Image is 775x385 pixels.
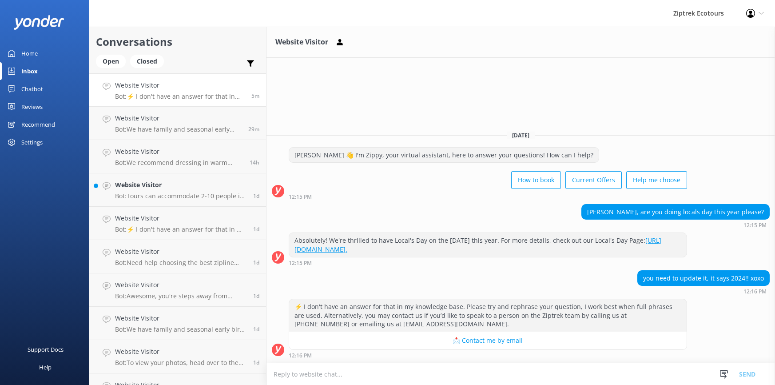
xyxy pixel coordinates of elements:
[89,340,266,373] a: Website VisitorBot:To view your photos, head over to the My Photos Page on our website and select...
[289,352,687,358] div: Oct 12 2025 12:16pm (UTC +13:00) Pacific/Auckland
[250,159,259,166] span: Oct 11 2025 09:56pm (UTC +13:00) Pacific/Auckland
[115,92,245,100] p: Bot: ⚡ I don't have an answer for that in my knowledge base. Please try and rephrase your questio...
[289,353,312,358] strong: 12:16 PM
[89,73,266,107] a: Website VisitorBot:⚡ I don't have an answer for that in my knowledge base. Please try and rephras...
[253,292,259,300] span: Oct 11 2025 08:10am (UTC +13:00) Pacific/Auckland
[115,80,245,90] h4: Website Visitor
[21,133,43,151] div: Settings
[89,107,266,140] a: Website VisitorBot:We have family and seasonal early bird discounts available! These offers can c...
[289,299,687,332] div: ⚡ I don't have an answer for that in my knowledge base. Please try and rephrase your question, I ...
[251,92,259,100] span: Oct 12 2025 12:16pm (UTC +13:00) Pacific/Auckland
[289,332,687,349] button: 📩 Contact me by email
[89,207,266,240] a: Website VisitorBot:⚡ I don't have an answer for that in my knowledge base. Please try and rephras...
[96,56,130,66] a: Open
[289,193,687,200] div: Oct 12 2025 12:15pm (UTC +13:00) Pacific/Auckland
[115,347,246,357] h4: Website Visitor
[115,325,246,333] p: Bot: We have family and seasonal early bird discounts available. These offers change throughout t...
[253,325,259,333] span: Oct 11 2025 02:09am (UTC +13:00) Pacific/Auckland
[13,15,64,30] img: yonder-white-logo.png
[115,147,243,156] h4: Website Visitor
[115,259,246,267] p: Bot: Need help choosing the best zipline adventure? Take our quiz at [URL][DOMAIN_NAME]. It's a f...
[89,140,266,173] a: Website VisitorBot:We recommend dressing in warm layers, even in summer, since it's always a bit ...
[253,359,259,366] span: Oct 11 2025 01:19am (UTC +13:00) Pacific/Auckland
[21,44,38,62] div: Home
[289,148,599,163] div: [PERSON_NAME] 👋 I'm Zippy, your virtual assistant, here to answer your questions! How can I help?
[248,125,259,133] span: Oct 12 2025 11:52am (UTC +13:00) Pacific/Auckland
[115,292,246,300] p: Bot: Awesome, you're steps away from ziplining! It's easiest to check live availability and book ...
[115,247,246,257] h4: Website Visitor
[21,116,55,133] div: Recommend
[581,222,770,228] div: Oct 12 2025 12:15pm (UTC +13:00) Pacific/Auckland
[507,132,535,139] span: [DATE]
[115,280,246,290] h4: Website Visitor
[115,192,246,200] p: Bot: Tours can accommodate 2-10 people in one group, with 2 guides. If you have a larger group, w...
[289,260,687,266] div: Oct 12 2025 12:15pm (UTC +13:00) Pacific/Auckland
[21,80,43,98] div: Chatbot
[511,171,561,189] button: How to book
[130,55,164,68] div: Closed
[39,358,52,376] div: Help
[115,213,246,223] h4: Website Visitor
[89,273,266,307] a: Website VisitorBot:Awesome, you're steps away from ziplining! It's easiest to check live availabi...
[115,359,246,367] p: Bot: To view your photos, head over to the My Photos Page on our website and select the exact dat...
[743,289,767,294] strong: 12:16 PM
[89,307,266,340] a: Website VisitorBot:We have family and seasonal early bird discounts available. These offers chang...
[115,113,242,123] h4: Website Visitor
[626,171,687,189] button: Help me choose
[115,313,246,323] h4: Website Visitor
[253,259,259,266] span: Oct 11 2025 08:42am (UTC +13:00) Pacific/Auckland
[743,223,767,228] strong: 12:15 PM
[89,173,266,207] a: Website VisitorBot:Tours can accommodate 2-10 people in one group, with 2 guides. If you have a l...
[96,33,259,50] h2: Conversations
[289,194,312,200] strong: 12:15 PM
[582,205,769,220] div: [PERSON_NAME], are you doing locals day this year please?
[28,341,64,358] div: Support Docs
[115,225,246,233] p: Bot: ⚡ I don't have an answer for that in my knowledge base. Please try and rephrase your questio...
[115,125,242,133] p: Bot: We have family and seasonal early bird discounts available! These offers can change througho...
[275,36,328,48] h3: Website Visitor
[565,171,622,189] button: Current Offers
[130,56,168,66] a: Closed
[96,55,126,68] div: Open
[89,240,266,273] a: Website VisitorBot:Need help choosing the best zipline adventure? Take our quiz at [URL][DOMAIN_N...
[637,288,770,294] div: Oct 12 2025 12:16pm (UTC +13:00) Pacific/Auckland
[115,180,246,190] h4: Website Visitor
[21,98,43,116] div: Reviews
[115,159,243,167] p: Bot: We recommend dressing in warm layers, even in summer, since it's always a bit chillier in th...
[289,233,687,257] div: Absolutely! We're thrilled to have Local's Day on the [DATE] this year. For more details, check o...
[294,236,661,253] a: [URL][DOMAIN_NAME].
[638,271,769,286] div: you need to update it, it says 2024!! xoxo
[289,261,312,266] strong: 12:15 PM
[253,225,259,233] span: Oct 11 2025 08:54am (UTC +13:00) Pacific/Auckland
[21,62,38,80] div: Inbox
[253,192,259,200] span: Oct 11 2025 11:55am (UTC +13:00) Pacific/Auckland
